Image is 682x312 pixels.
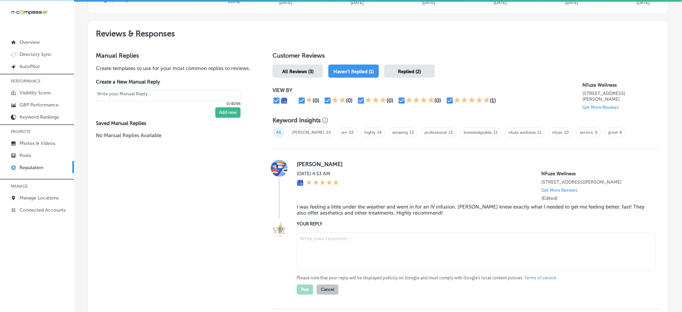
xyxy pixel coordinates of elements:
a: [PERSON_NAME] [292,130,324,135]
a: 13 [409,130,414,135]
div: 1 Star [306,97,313,105]
span: Haven't Replied (1) [333,69,374,74]
a: great [608,130,618,135]
a: 14 [377,130,382,135]
label: [PERSON_NAME] [297,161,649,168]
p: Photos & Videos [20,141,55,146]
p: Get More Reviews [583,105,619,110]
h2: Reviews & Responses [88,21,668,44]
p: Visibility Score [20,90,51,96]
p: 104 S Buchanan St [542,180,649,185]
textarea: Create your Quick Reply [96,90,241,101]
button: Add new [215,107,241,118]
tspan: [DATE] [565,0,578,5]
img: Image [271,221,288,238]
div: 3 Stars [365,97,387,105]
p: VIEW BY [273,87,582,93]
p: Get More Reviews [542,188,578,193]
img: 660ab0bf-5cc7-4cb8-ba1c-48b5ae0f18e60NCTV_CLogo_TV_Black_-500x88.png [11,9,48,15]
label: Create a New Manual Reply [96,79,241,85]
label: [DATE] 4:53 AM [297,171,339,177]
a: service [580,130,593,135]
p: Create templates to use for your most common replies to reviews. [96,65,251,72]
a: highly [364,130,375,135]
p: NFuze Wellness [542,171,649,177]
a: jen [342,130,347,135]
div: (0) [435,97,441,104]
div: (1) [490,97,496,104]
p: Reputation [20,165,43,170]
label: Saved Manual Replies [96,121,251,127]
button: Cancel [317,285,338,295]
a: 24 [326,130,331,135]
p: GBP Performance [20,102,59,108]
button: Post [297,285,313,295]
a: nfuze [552,130,563,135]
a: 11 [537,130,541,135]
label: (Edited) [542,196,558,201]
p: NFuze Wellness [583,82,660,88]
p: 104 S Buchanan St Edwardsville, IL 62025, US [583,91,660,102]
a: 10 [564,130,569,135]
p: Posts [20,153,31,158]
a: 8 [619,130,622,135]
h3: Keyword Insights [273,117,321,124]
p: AutoPilot [20,64,40,69]
div: (0) [346,97,353,104]
a: 11 [494,130,498,135]
a: amazing [392,130,408,135]
div: (0) [313,97,319,104]
p: Manage Locations [20,195,59,201]
tspan: [DATE] [351,0,363,5]
a: professional [425,130,447,135]
h3: Manual Replies [96,52,251,59]
p: Directory Sync [20,52,51,57]
span: Replied (2) [398,69,421,74]
a: 12 [448,130,453,135]
tspan: [DATE] [494,0,507,5]
div: 5 Stars [306,180,339,187]
p: Keyword Rankings [20,114,59,120]
a: 22 [349,130,354,135]
a: knowledgeable [464,130,492,135]
tspan: [DATE] [279,0,292,5]
div: (0) [387,97,393,104]
h1: Customer Reviews [273,52,660,62]
a: nfuze wellness [508,130,536,135]
tspan: [DATE] [637,0,650,5]
p: 0/4096 [96,101,241,106]
label: YOUR REPLY [297,222,649,227]
tspan: [DATE] [422,0,435,5]
p: No Manual Replies Available [96,132,251,139]
a: 9 [595,130,597,135]
p: Overview [20,39,40,45]
blockquote: I was feeling a little under the weather and went in for an IV infusion. [PERSON_NAME] knew exact... [297,204,649,216]
div: 2 Stars [332,97,346,105]
a: Terms of service [525,275,556,281]
div: 5 Stars [454,97,490,105]
span: All Reviews (3) [282,69,314,74]
div: 4 Stars [406,97,435,105]
p: Connected Accounts [20,207,66,213]
span: All [273,128,285,138]
p: Please note that your reply will be displayed publicly on Google and must comply with Google's lo... [297,275,649,281]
